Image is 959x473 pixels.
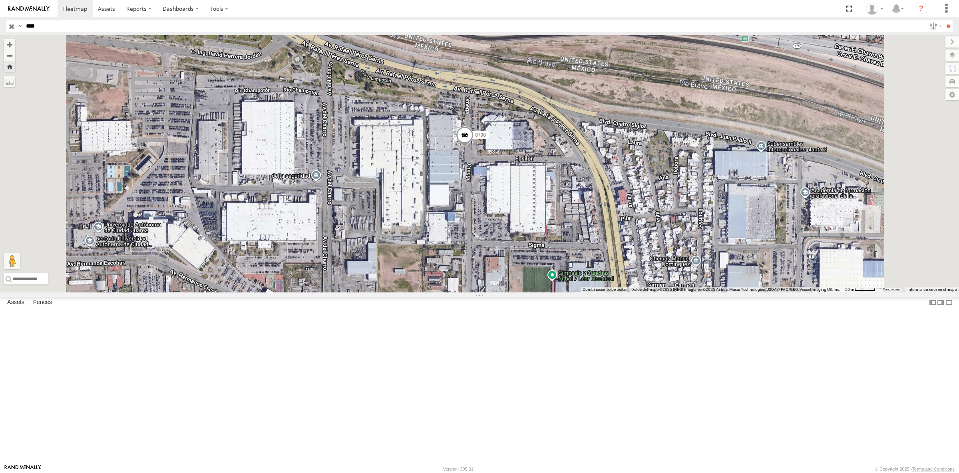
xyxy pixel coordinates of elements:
button: Escala del mapa: 50 m por 49 píxeles [843,287,878,292]
span: Datos del mapa ©2025 INEGI Imágenes ©2025 Airbus, Maxar Technologies, USDA/FPAC/GEO, Vexcel Imagi... [631,287,840,292]
button: Zoom in [4,39,15,50]
div: Version: 305.01 [443,467,474,471]
label: Dock Summary Table to the Left [929,297,937,308]
button: Arrastra el hombrecito naranja al mapa para abrir Street View [4,253,20,269]
label: Assets [3,297,28,308]
button: Zoom Home [4,61,15,72]
span: 8798 [475,132,486,138]
label: Map Settings [945,89,959,100]
button: Zoom out [4,50,15,61]
div: Roberto Garcia [863,3,886,15]
label: Fences [29,297,56,308]
button: Combinaciones de teclas [583,287,627,292]
a: Informar un error en el mapa [907,287,957,292]
img: rand-logo.svg [8,6,50,12]
a: Terms and Conditions [912,467,955,471]
label: Measure [4,76,15,87]
div: © Copyright 2025 - [875,467,955,471]
span: 50 m [845,287,854,292]
label: Hide Summary Table [945,297,953,308]
a: Condiciones [883,288,900,291]
label: Dock Summary Table to the Right [937,297,945,308]
label: Search Filter Options [926,20,943,32]
i: ? [915,2,927,15]
label: Search Query [17,20,23,32]
a: Visit our Website [4,465,41,473]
